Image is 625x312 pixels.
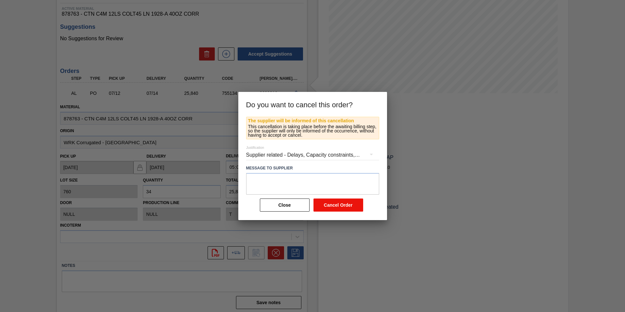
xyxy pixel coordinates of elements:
[260,199,310,212] button: Close
[246,146,379,164] div: Supplier related - Delays, Capacity constraints, etc.
[248,119,377,123] p: The supplier will be informed of this cancellation
[313,199,363,212] button: Cancel Order
[248,125,377,137] p: This cancellation is taking place before the awaiting billing step, so the supplier will only be ...
[246,164,379,173] label: Message to Supplier
[238,92,387,117] h3: Do you want to cancel this order?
